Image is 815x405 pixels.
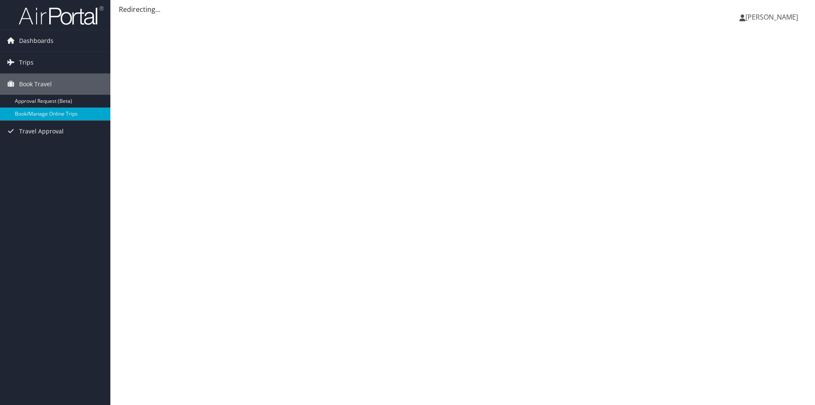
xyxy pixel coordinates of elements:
[19,30,53,51] span: Dashboards
[119,4,807,14] div: Redirecting...
[19,121,64,142] span: Travel Approval
[19,74,52,95] span: Book Travel
[745,12,798,22] span: [PERSON_NAME]
[739,4,807,30] a: [PERSON_NAME]
[19,52,34,73] span: Trips
[19,6,104,25] img: airportal-logo.png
